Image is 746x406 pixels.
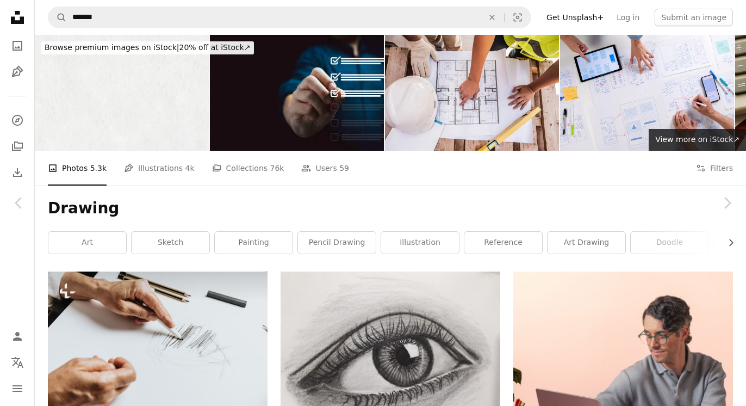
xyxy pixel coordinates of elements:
[7,136,28,157] a: Collections
[35,35,209,151] img: White recycled craft paper texture as background
[48,232,126,254] a: art
[210,35,384,151] img: Businessman using pen to tick mark for check review and approve virtual document , Quality assura...
[7,325,28,347] a: Log in / Sign up
[48,7,531,28] form: Find visuals sitewide
[7,378,28,399] button: Menu
[7,109,28,131] a: Explore
[301,151,349,186] a: Users 59
[35,35,260,61] a: Browse premium images on iStock|20% off at iStock↗
[132,232,209,254] a: sketch
[7,61,28,83] a: Illustrations
[480,7,504,28] button: Clear
[464,232,542,254] a: reference
[48,340,268,349] a: a person is drawing something on a piece of paper
[610,9,646,26] a: Log in
[7,35,28,57] a: Photos
[560,35,734,151] img: UX/UI designers discussing and brainstorming on wireframes for a website and mobile app prototype...
[381,232,459,254] a: illustration
[270,162,284,174] span: 76k
[339,162,349,174] span: 59
[505,7,531,28] button: Visual search
[45,43,251,52] span: 20% off at iStock ↗
[548,232,625,254] a: art drawing
[45,43,179,52] span: Browse premium images on iStock |
[7,352,28,373] button: Language
[708,151,746,255] a: Next
[48,199,733,218] h1: Drawing
[48,7,67,28] button: Search Unsplash
[540,9,610,26] a: Get Unsplash+
[185,162,195,174] span: 4k
[631,232,708,254] a: doodle
[696,151,733,186] button: Filters
[655,135,739,144] span: View more on iStock ↗
[385,35,559,151] img: Close-up of a construction workers analyzing blueprint on construction site
[215,232,293,254] a: painting
[649,129,746,151] a: View more on iStock↗
[655,9,733,26] button: Submit an image
[298,232,376,254] a: pencil drawing
[212,151,284,186] a: Collections 76k
[124,151,194,186] a: Illustrations 4k
[281,349,500,359] a: persons eye in grayscale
